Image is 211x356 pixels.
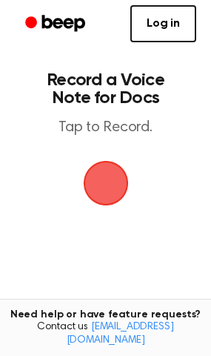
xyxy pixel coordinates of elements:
img: Beep Logo [84,161,128,205]
a: [EMAIL_ADDRESS][DOMAIN_NAME] [67,322,174,346]
span: Contact us [9,321,202,347]
a: Beep [15,10,98,39]
a: Log in [130,5,196,42]
h1: Record a Voice Note for Docs [27,71,184,107]
p: Tap to Record. [27,119,184,137]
